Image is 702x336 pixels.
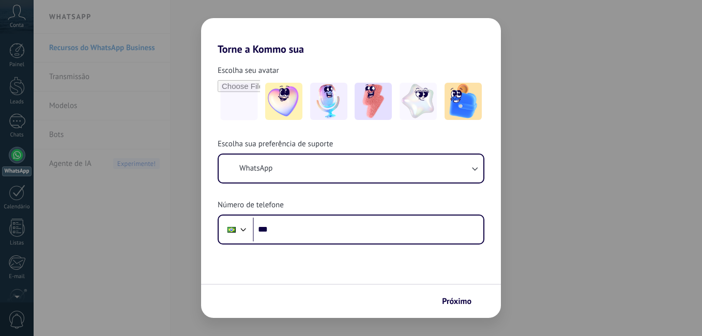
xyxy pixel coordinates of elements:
img: -1.jpeg [265,83,302,120]
button: Próximo [437,293,485,310]
span: WhatsApp [239,163,272,174]
span: Escolha sua preferência de suporte [218,139,333,149]
h2: Torne a Kommo sua [201,18,501,55]
span: Número de telefone [218,200,284,210]
div: Brazil: + 55 [222,219,241,240]
button: WhatsApp [219,155,483,182]
img: -3.jpeg [355,83,392,120]
img: -5.jpeg [445,83,482,120]
img: -2.jpeg [310,83,347,120]
span: Escolha seu avatar [218,66,279,76]
span: Próximo [442,298,471,305]
img: -4.jpeg [400,83,437,120]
